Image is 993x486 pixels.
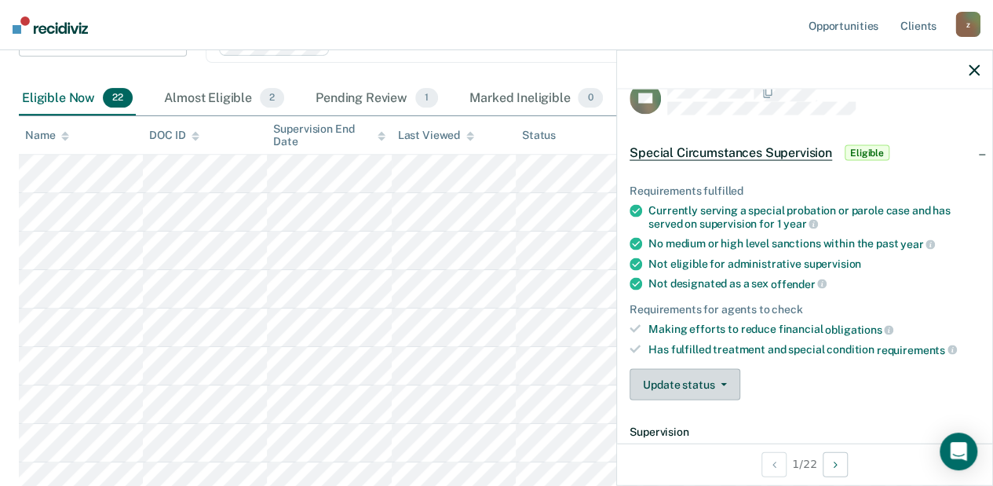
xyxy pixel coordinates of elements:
[260,88,284,108] span: 2
[825,323,893,335] span: obligations
[103,88,133,108] span: 22
[466,82,606,116] div: Marked Ineligible
[617,443,992,484] div: 1 / 22
[630,145,832,161] span: Special Circumstances Supervision
[648,203,980,230] div: Currently serving a special probation or parole case and has served on supervision for 1
[648,257,980,270] div: Not eligible for administrative
[955,12,980,37] div: z
[578,88,602,108] span: 0
[900,237,935,250] span: year
[804,257,861,269] span: supervision
[617,128,992,178] div: Special Circumstances SupervisionEligible
[19,82,136,116] div: Eligible Now
[312,82,441,116] div: Pending Review
[630,185,980,198] div: Requirements fulfilled
[783,217,818,230] span: year
[149,129,199,142] div: DOC ID
[823,451,848,477] button: Next Opportunity
[522,129,556,142] div: Status
[630,426,980,439] dt: Supervision
[761,451,787,477] button: Previous Opportunity
[630,369,740,400] button: Update status
[648,342,980,356] div: Has fulfilled treatment and special condition
[877,343,957,356] span: requirements
[273,122,385,149] div: Supervision End Date
[648,237,980,251] div: No medium or high level sanctions within the past
[845,145,889,161] span: Eligible
[398,129,474,142] div: Last Viewed
[648,323,980,337] div: Making efforts to reduce financial
[161,82,287,116] div: Almost Eligible
[25,129,69,142] div: Name
[771,277,827,290] span: offender
[13,16,88,34] img: Recidiviz
[940,433,977,470] div: Open Intercom Messenger
[630,303,980,316] div: Requirements for agents to check
[648,276,980,291] div: Not designated as a sex
[415,88,438,108] span: 1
